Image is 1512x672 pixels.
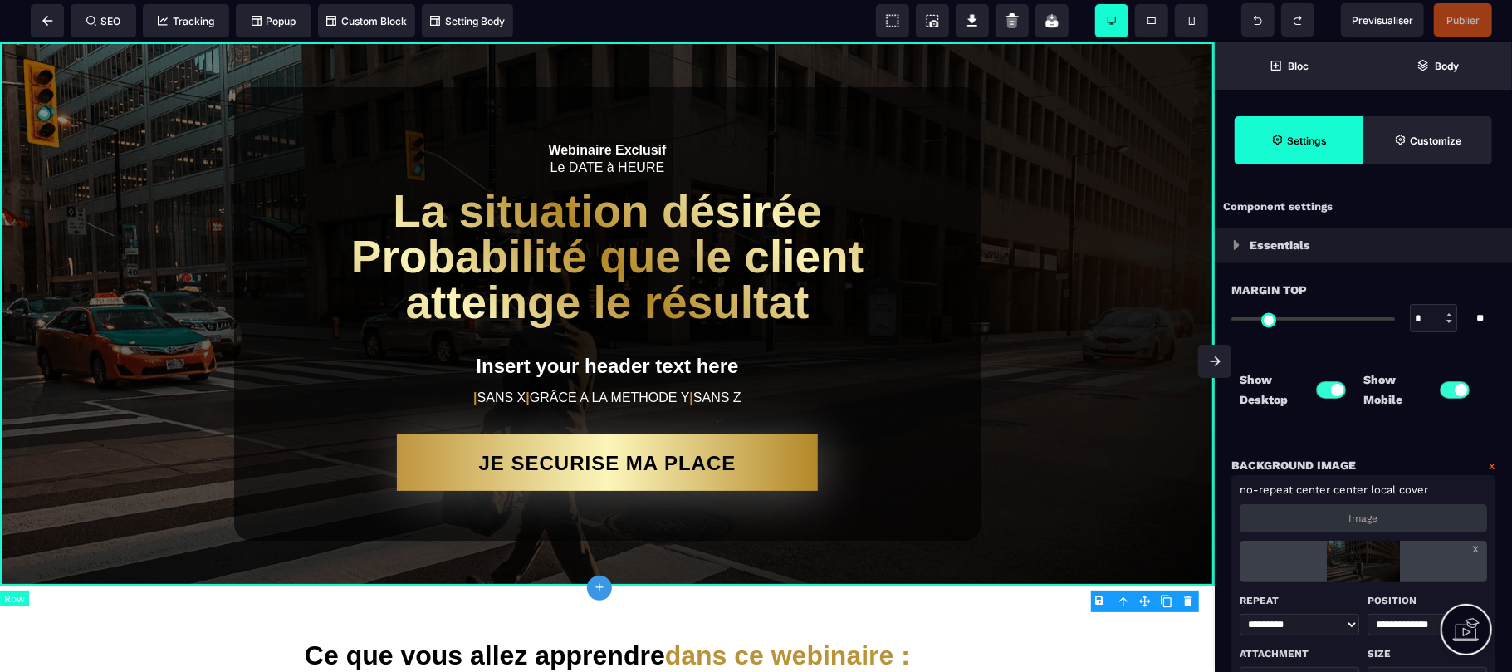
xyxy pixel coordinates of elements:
p: Position [1368,591,1487,611]
a: x [1472,541,1479,556]
span: Publier [1446,14,1480,27]
span: Preview [1341,3,1424,37]
span: Popup [252,15,296,27]
span: Custom Block [326,15,407,27]
button: JE SECURISE MA PLACE [397,393,818,449]
span: center center [1296,483,1368,496]
span: Margin Top [1231,280,1307,300]
span: dans ce webinaire : [665,599,910,629]
b: Webinaire Exclusif [549,101,667,115]
p: Essentials [1250,235,1310,255]
h2: Insert your header text here [284,305,932,345]
img: loading [1314,541,1412,582]
strong: Bloc [1288,60,1309,72]
span: Previsualiser [1352,14,1413,27]
h1: Ce que vous allez apprendre [12,591,1202,638]
span: local [1371,483,1396,496]
strong: Customize [1410,135,1461,147]
span: Settings [1235,116,1363,164]
h1: La situation désirée Probabilité que le client atteinge le résultat [284,139,932,292]
b: | [526,349,529,363]
span: Open Style Manager [1363,116,1492,164]
strong: Body [1435,60,1459,72]
b: | [473,349,477,363]
p: Show Desktop [1240,370,1302,410]
p: Background Image [1231,455,1356,475]
strong: Settings [1287,135,1327,147]
p: Attachment [1240,644,1359,664]
text: Le DATE à HEURE [284,96,932,139]
span: Open Blocks [1215,42,1363,90]
p: Repeat [1240,591,1359,611]
span: Setting Body [430,15,505,27]
span: Open Layer Manager [1363,42,1512,90]
span: SEO [86,15,121,27]
span: cover [1399,483,1428,496]
a: x [1489,455,1495,475]
span: View components [876,4,909,37]
b: | [690,349,693,363]
div: Component settings [1215,191,1512,223]
p: Size [1368,644,1487,664]
span: Screenshot [916,4,949,37]
img: loading [1233,240,1240,250]
p: Show Mobile [1363,370,1426,410]
text: SANS X GRÂCE A LA METHODE Y SANS Z [284,345,932,368]
p: Image [1349,513,1378,524]
span: no-repeat [1240,483,1293,496]
span: Tracking [158,15,214,27]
